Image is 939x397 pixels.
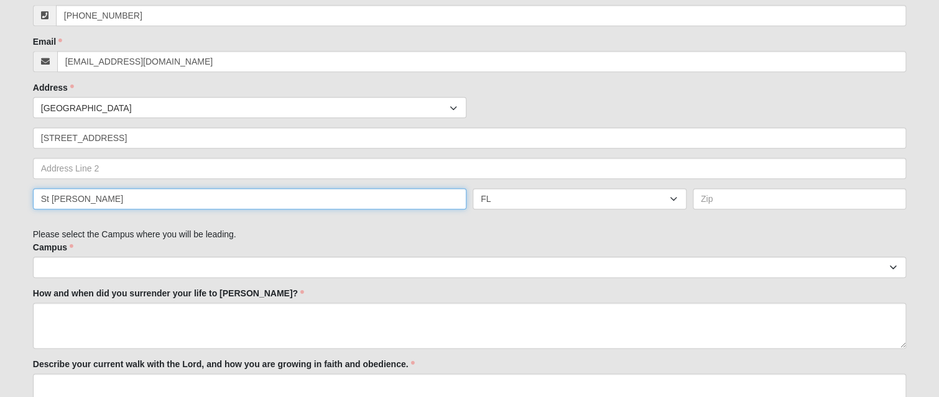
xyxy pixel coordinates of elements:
[33,287,304,299] label: How and when did you surrender your life to [PERSON_NAME]?
[33,158,907,179] input: Address Line 2
[33,35,62,48] label: Email
[41,98,450,119] span: [GEOGRAPHIC_DATA]
[33,81,74,94] label: Address
[33,241,73,253] label: Campus
[33,127,907,148] input: Address Line 1
[33,188,466,209] input: City
[693,188,907,209] input: Zip
[33,358,415,370] label: Describe your current walk with the Lord, and how you are growing in faith and obedience.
